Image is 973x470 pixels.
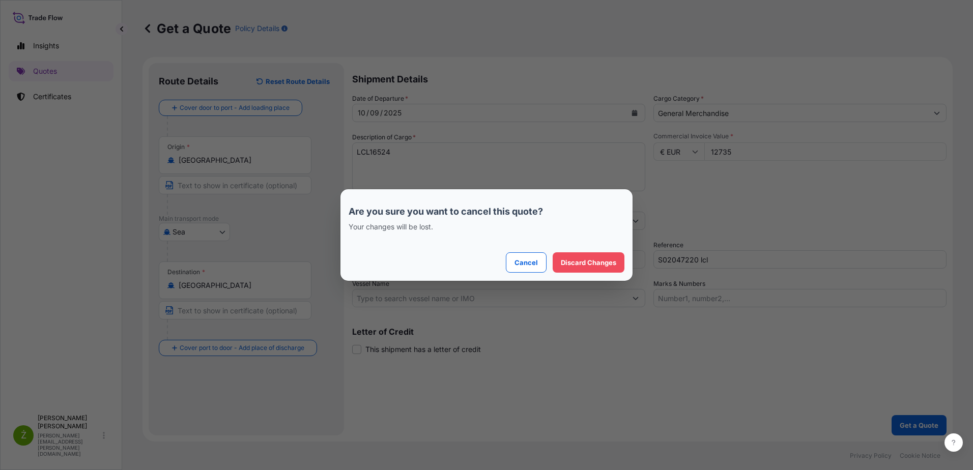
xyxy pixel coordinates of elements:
button: Discard Changes [553,252,624,273]
p: Discard Changes [561,257,616,268]
p: Your changes will be lost. [349,222,624,232]
button: Cancel [506,252,547,273]
p: Cancel [514,257,538,268]
p: Are you sure you want to cancel this quote? [349,205,624,218]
